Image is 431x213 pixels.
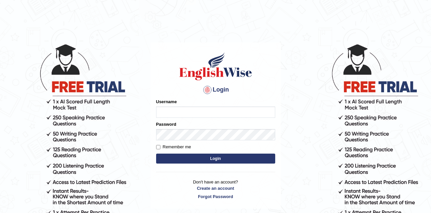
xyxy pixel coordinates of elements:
label: Username [156,99,177,105]
label: Remember me [156,144,191,150]
button: Login [156,154,275,164]
img: Logo of English Wise sign in for intelligent practice with AI [178,51,253,81]
input: Remember me [156,145,160,149]
p: Don't have an account? [156,179,275,199]
h4: Login [156,85,275,95]
a: Create an account [156,185,275,191]
a: Forgot Password [156,193,275,200]
label: Password [156,121,176,127]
